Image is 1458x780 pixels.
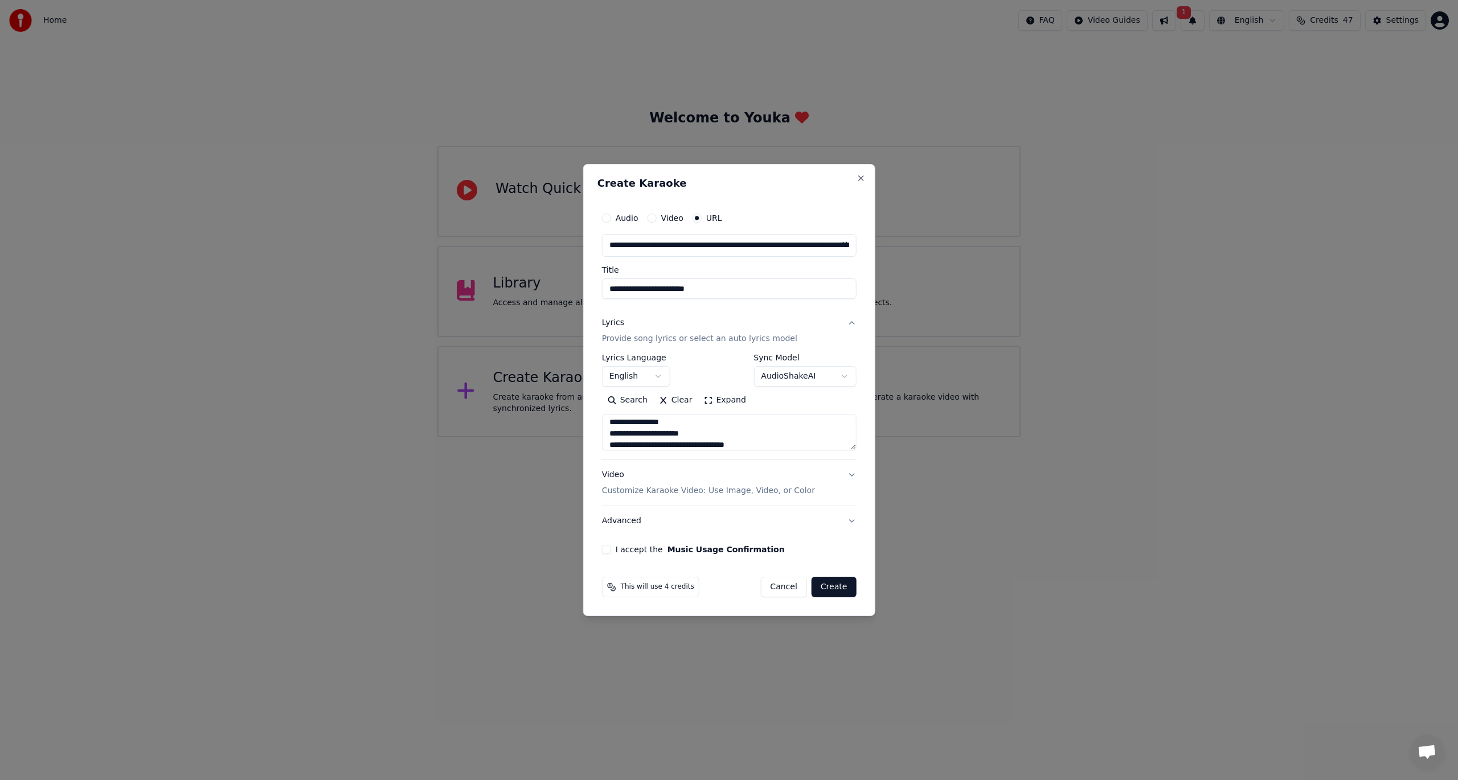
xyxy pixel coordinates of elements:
div: Lyrics [602,317,624,329]
label: Sync Model [753,354,856,362]
label: Title [602,266,857,274]
button: Create [812,577,857,597]
button: Search [602,391,653,409]
button: Cancel [760,577,806,597]
label: Audio [616,214,638,222]
span: This will use 4 credits [621,582,694,592]
label: I accept the [616,545,785,553]
button: VideoCustomize Karaoke Video: Use Image, Video, or Color [602,460,857,506]
h2: Create Karaoke [597,178,861,188]
button: Expand [698,391,751,409]
button: Clear [653,391,698,409]
div: Video [602,469,815,496]
p: Customize Karaoke Video: Use Image, Video, or Color [602,485,815,496]
button: Advanced [602,506,857,536]
label: Video [661,214,683,222]
label: Lyrics Language [602,354,670,362]
p: Provide song lyrics or select an auto lyrics model [602,333,797,344]
label: URL [706,214,722,222]
button: I accept the [667,545,785,553]
div: LyricsProvide song lyrics or select an auto lyrics model [602,354,857,459]
button: LyricsProvide song lyrics or select an auto lyrics model [602,308,857,354]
